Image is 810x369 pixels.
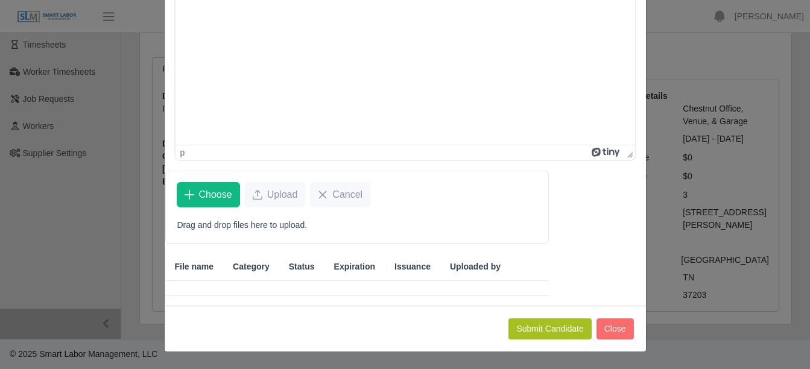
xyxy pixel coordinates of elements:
[508,318,591,339] button: Submit Candidate
[175,260,214,273] span: File name
[332,188,362,202] span: Cancel
[622,145,635,160] div: Press the Up and Down arrow keys to resize the editor.
[596,318,634,339] button: Close
[334,260,375,273] span: Expiration
[310,182,370,207] button: Cancel
[199,188,232,202] span: Choose
[267,188,298,202] span: Upload
[233,260,270,273] span: Category
[450,260,501,273] span: Uploaded by
[289,260,315,273] span: Status
[177,182,240,207] button: Choose
[245,182,306,207] button: Upload
[394,260,431,273] span: Issuance
[177,219,537,232] p: Drag and drop files here to upload.
[592,148,622,157] a: Powered by Tiny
